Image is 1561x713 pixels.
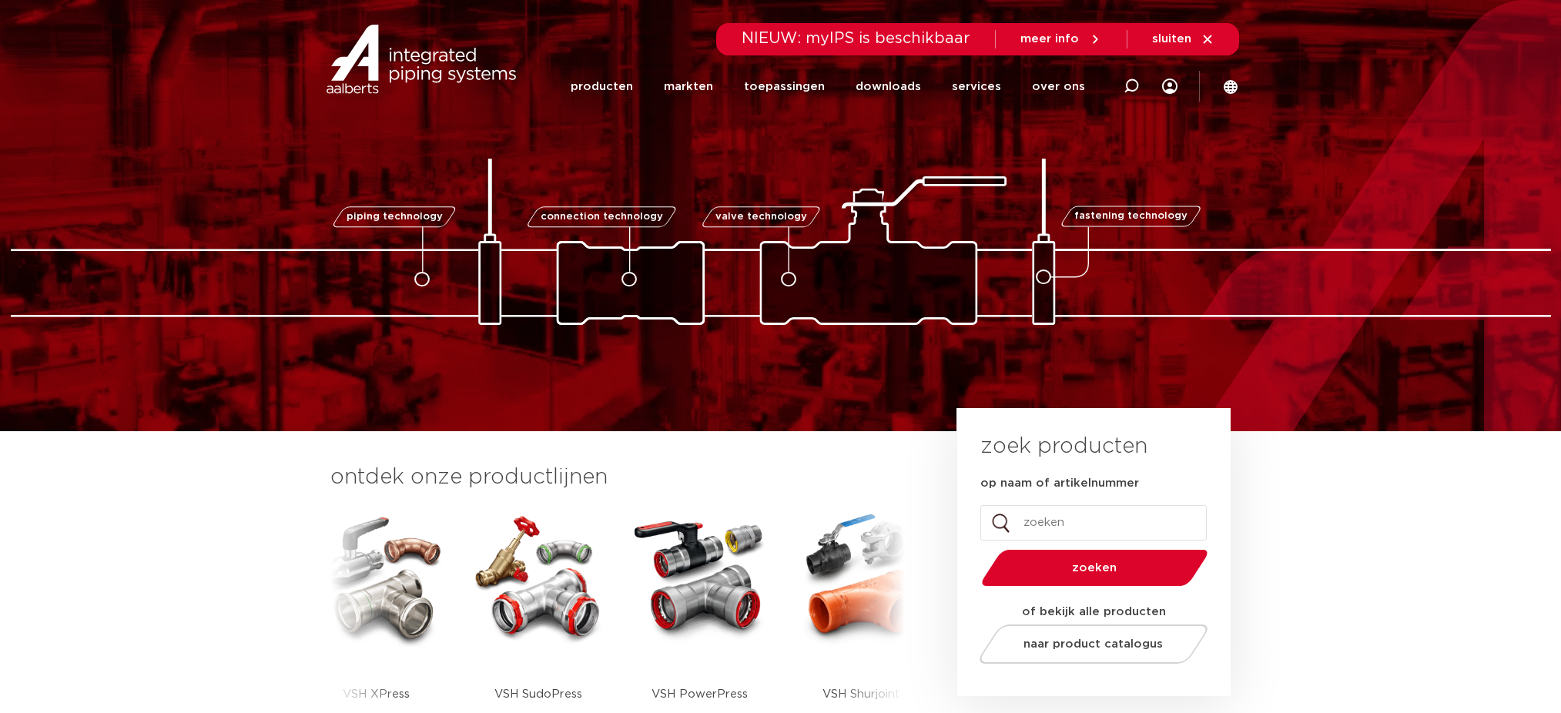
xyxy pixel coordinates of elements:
label: op naam of artikelnummer [980,476,1139,491]
span: fastening technology [1074,212,1187,222]
span: NIEUW: myIPS is beschikbaar [742,31,970,46]
span: meer info [1020,33,1079,45]
span: zoeken [1021,562,1168,574]
div: my IPS [1162,55,1177,118]
h3: zoek producten [980,431,1147,462]
a: markten [664,55,713,118]
a: producten [571,55,633,118]
a: meer info [1020,32,1102,46]
span: valve technology [715,212,807,222]
span: piping technology [347,212,443,222]
a: toepassingen [744,55,825,118]
span: connection technology [540,212,662,222]
button: zoeken [975,548,1214,587]
a: downloads [856,55,921,118]
h3: ontdek onze productlijnen [330,462,905,493]
a: services [952,55,1001,118]
a: over ons [1032,55,1085,118]
span: naar product catalogus [1023,638,1163,650]
nav: Menu [571,55,1085,118]
span: sluiten [1152,33,1191,45]
strong: of bekijk alle producten [1022,606,1166,618]
input: zoeken [980,505,1207,541]
a: sluiten [1152,32,1214,46]
a: naar product catalogus [975,624,1211,664]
